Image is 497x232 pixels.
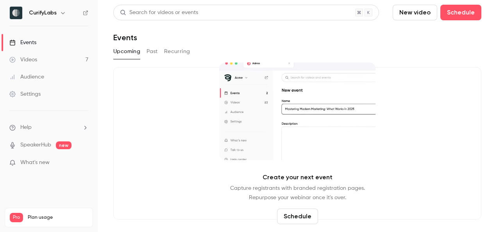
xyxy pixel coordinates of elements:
button: Schedule [277,209,318,224]
button: Past [147,45,158,58]
button: Schedule [440,5,481,20]
h1: Events [113,33,137,42]
li: help-dropdown-opener [9,123,88,132]
span: Pro [10,213,23,222]
span: Help [20,123,32,132]
h6: CurifyLabs [29,9,57,17]
button: Recurring [164,45,190,58]
span: Plan usage [28,214,88,221]
div: Audience [9,73,44,81]
iframe: Noticeable Trigger [79,159,88,166]
div: Search for videos or events [120,9,198,17]
div: Videos [9,56,37,64]
button: Upcoming [113,45,140,58]
span: What's new [20,159,50,167]
p: Create your next event [263,173,333,182]
button: New video [393,5,437,20]
div: Settings [9,90,41,98]
a: SpeakerHub [20,141,51,149]
img: CurifyLabs [10,7,22,19]
div: Events [9,39,36,46]
p: / 90 [77,222,88,229]
span: 7 [77,223,79,228]
span: new [56,141,72,149]
p: Capture registrants with branded registration pages. Repurpose your webinar once it's over. [230,184,365,202]
p: Videos [10,222,25,229]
